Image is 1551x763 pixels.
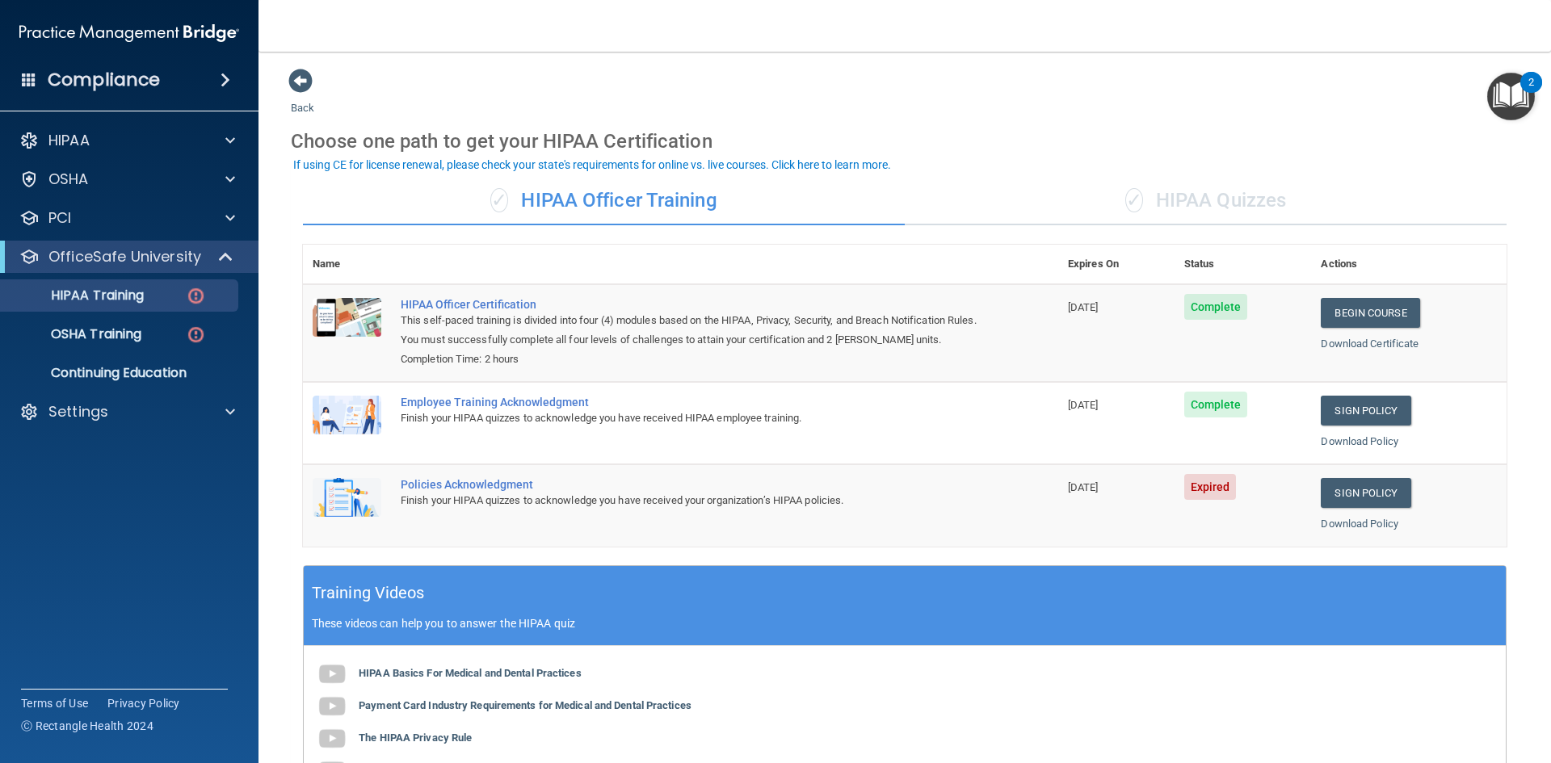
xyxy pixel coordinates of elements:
div: If using CE for license renewal, please check your state's requirements for online vs. live cours... [293,159,891,170]
p: HIPAA Training [11,287,144,304]
b: Payment Card Industry Requirements for Medical and Dental Practices [359,699,691,711]
a: Download Policy [1321,435,1398,447]
p: PCI [48,208,71,228]
p: OfficeSafe University [48,247,201,266]
b: HIPAA Basics For Medical and Dental Practices [359,667,582,679]
span: Complete [1184,294,1248,320]
button: Open Resource Center, 2 new notifications [1487,73,1535,120]
span: ✓ [1125,188,1143,212]
img: danger-circle.6113f641.png [186,325,206,345]
a: OfficeSafe University [19,247,234,266]
a: Download Certificate [1321,337,1419,350]
h5: Training Videos [312,579,425,607]
a: Sign Policy [1321,396,1410,426]
div: This self-paced training is divided into four (4) modules based on the HIPAA, Privacy, Security, ... [401,311,977,350]
a: Privacy Policy [107,695,180,711]
span: Complete [1184,392,1248,417]
div: HIPAA Quizzes [905,177,1507,225]
span: Ⓒ Rectangle Health 2024 [21,718,153,734]
p: Settings [48,402,108,421]
h4: Compliance [48,69,160,91]
div: Finish your HIPAA quizzes to acknowledge you have received your organization’s HIPAA policies. [401,491,977,510]
th: Name [303,245,391,284]
p: These videos can help you to answer the HIPAA quiz [312,617,1498,630]
p: OSHA [48,170,89,189]
span: [DATE] [1068,481,1099,493]
p: Continuing Education [11,365,231,381]
a: Download Policy [1321,518,1398,530]
a: Back [291,82,314,114]
img: gray_youtube_icon.38fcd6cc.png [316,658,348,690]
div: Choose one path to get your HIPAA Certification [291,118,1519,165]
div: Policies Acknowledgment [401,478,977,491]
p: OSHA Training [11,326,141,342]
a: PCI [19,208,235,228]
img: danger-circle.6113f641.png [186,286,206,306]
div: Completion Time: 2 hours [401,350,977,369]
a: Sign Policy [1321,478,1410,508]
b: The HIPAA Privacy Rule [359,732,472,744]
th: Expires On [1058,245,1175,284]
a: HIPAA Officer Certification [401,298,977,311]
span: Expired [1184,474,1237,500]
img: gray_youtube_icon.38fcd6cc.png [316,723,348,755]
div: Finish your HIPAA quizzes to acknowledge you have received HIPAA employee training. [401,409,977,428]
span: [DATE] [1068,301,1099,313]
div: 2 [1528,82,1534,103]
a: Settings [19,402,235,421]
p: HIPAA [48,131,90,150]
img: gray_youtube_icon.38fcd6cc.png [316,690,348,723]
a: Terms of Use [21,695,88,711]
th: Status [1175,245,1312,284]
a: Begin Course [1321,298,1419,328]
img: PMB logo [19,17,239,49]
th: Actions [1311,245,1507,284]
button: If using CE for license renewal, please check your state's requirements for online vs. live cours... [291,157,893,173]
a: OSHA [19,170,235,189]
div: HIPAA Officer Training [303,177,905,225]
span: [DATE] [1068,399,1099,411]
a: HIPAA [19,131,235,150]
div: Employee Training Acknowledgment [401,396,977,409]
span: ✓ [490,188,508,212]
